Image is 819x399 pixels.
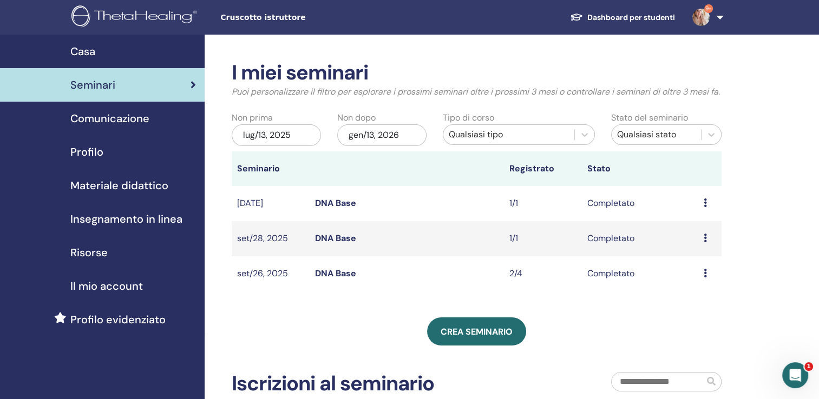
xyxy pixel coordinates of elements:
[443,111,494,124] label: Tipo di corso
[232,371,434,396] h2: Iscrizioni al seminario
[504,151,582,186] th: Registrato
[71,5,201,30] img: logo.png
[315,268,356,279] a: DNA Base
[337,111,376,124] label: Non dopo
[581,151,698,186] th: Stato
[581,186,698,221] td: Completato
[581,221,698,256] td: Completato
[232,61,722,85] h2: I miei seminari
[232,85,722,98] p: Puoi personalizzare il filtro per esplorare i prossimi seminari oltre i prossimi 3 mesi o control...
[570,12,583,22] img: graduation-cap-white.svg
[70,77,115,93] span: Seminari
[449,128,569,141] div: Qualsiasi tipo
[581,256,698,291] td: Completato
[70,244,108,261] span: Risorse
[232,151,310,186] th: Seminario
[315,232,356,244] a: DNA Base
[232,111,273,124] label: Non prima
[70,211,182,227] span: Insegnamento in linea
[427,317,526,345] a: Crea seminario
[337,124,427,146] div: gen/13, 2026
[692,9,710,26] img: default.png
[70,278,143,294] span: Il mio account
[70,110,149,127] span: Comunicazione
[70,177,168,194] span: Materiale didattico
[617,128,696,141] div: Qualsiasi stato
[70,144,103,160] span: Profilo
[704,4,713,13] span: 9+
[232,256,310,291] td: set/26, 2025
[504,221,582,256] td: 1/1
[70,311,166,328] span: Profilo evidenziato
[611,111,688,124] label: Stato del seminario
[504,256,582,291] td: 2/4
[504,186,582,221] td: 1/1
[561,8,684,28] a: Dashboard per studenti
[441,326,513,337] span: Crea seminario
[804,362,813,371] span: 1
[782,362,808,388] iframe: Intercom live chat
[232,186,310,221] td: [DATE]
[220,12,383,23] span: Cruscotto istruttore
[232,124,321,146] div: lug/13, 2025
[70,43,95,59] span: Casa
[315,197,356,209] a: DNA Base
[232,221,310,256] td: set/28, 2025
